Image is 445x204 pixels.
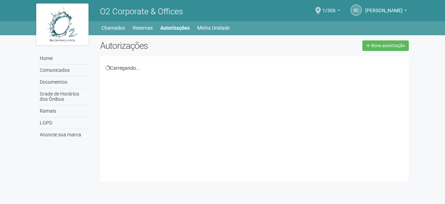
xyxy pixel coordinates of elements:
a: 1/306 [322,9,340,14]
a: Home [38,53,90,65]
a: [PERSON_NAME] [365,9,407,14]
a: Nova autorização [362,40,409,51]
span: Nova autorização [371,43,405,48]
a: Anuncie sua marca [38,129,90,141]
a: Comunicados [38,65,90,76]
a: Ramais [38,105,90,117]
a: Documentos [38,76,90,88]
span: 1/306 [322,1,336,13]
a: Grade de Horários dos Ônibus [38,88,90,105]
a: Reservas [133,23,153,33]
span: O2 Corporate & Offices [100,7,183,16]
div: Carregando... [105,65,404,71]
h2: Autorizações [100,40,249,51]
a: Autorizações [160,23,190,33]
img: logo.jpg [36,3,89,45]
a: Minha Unidade [197,23,230,33]
a: Chamados [101,23,125,33]
a: RC [351,5,362,16]
span: ROSANGELADO CARMO GUIMARAES [365,1,402,13]
a: LGPD [38,117,90,129]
